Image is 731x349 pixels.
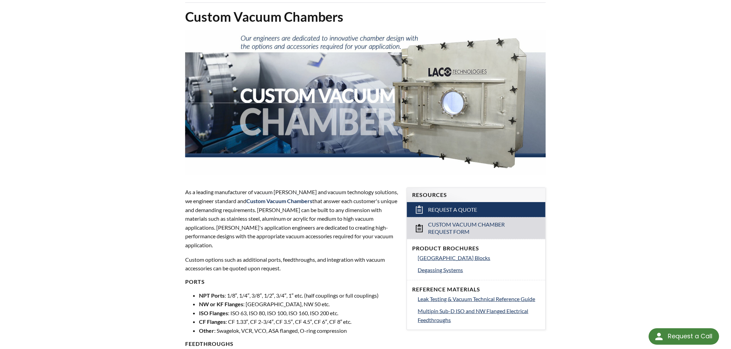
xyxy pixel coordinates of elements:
strong: ISO Flanges [199,310,228,316]
p: Custom options such as additional ports, feedthroughs, and integration with vacuum accessories ca... [185,255,398,273]
a: Multipin Sub-D ISO and NW Flanged Electrical Feedthroughs [418,307,540,324]
li: : Swagelok, VCR, VCO, ASA flanged, O-ring compression [199,326,398,335]
span: Request a Quote [428,206,477,213]
p: As a leading manufacturer of vacuum [PERSON_NAME] and vacuum technology solutions, we engineer st... [185,188,398,249]
h4: Resources [412,191,540,199]
span: Custom Vacuum Chamber Request Form [428,221,526,236]
strong: Other [199,327,214,334]
h1: Custom Vacuum Chambers [185,8,546,25]
a: Leak Testing & Vacuum Technical Reference Guide [418,295,540,303]
a: Request a Quote [407,202,545,217]
span: Custom Vacuum Chambers [246,198,312,204]
span: Leak Testing & Vacuum Technical Reference Guide [418,296,535,302]
strong: NW or KF Flanges [199,301,243,307]
h4: PORTS [185,278,398,286]
span: Degassing Systems [418,267,463,273]
a: Custom Vacuum Chamber Request Form [407,217,545,239]
span: Multipin Sub-D ISO and NW Flanged Electrical Feedthroughs [418,308,529,323]
strong: NPT Ports [199,292,225,299]
a: Degassing Systems [418,266,540,275]
strong: CF Flanges [199,318,226,325]
a: [GEOGRAPHIC_DATA] Blocks [418,253,540,262]
h4: FEEDTHROUGHS [185,340,398,348]
div: Request a Call [668,328,712,344]
li: : ISO 63, ISO 80, ISO 100, ISO 160, ISO 200 etc. [199,309,398,318]
span: [GEOGRAPHIC_DATA] Blocks [418,255,491,261]
li: : CF 1.33″, CF 2-3/4″, CF 3.5″, CF 4.5″, CF 6″, CF 8″ etc. [199,317,398,326]
h4: Product Brochures [412,245,540,252]
li: : 1/8″, 1/4″, 3/8″, 1/2″, 3/4″, 1″ etc. (half couplings or full couplings) [199,291,398,300]
img: round button [654,331,665,342]
li: : [GEOGRAPHIC_DATA], NW 50 etc. [199,300,398,309]
h4: Reference Materials [412,286,540,293]
div: Request a Call [649,328,719,345]
img: Custom Vacuum Chamber header [185,31,546,175]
